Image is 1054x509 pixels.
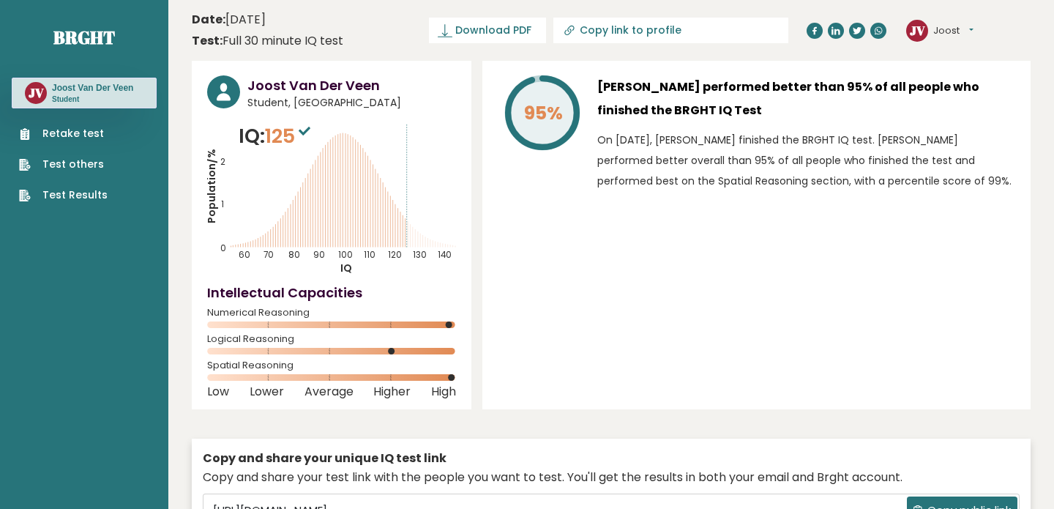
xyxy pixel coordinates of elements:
h3: Joost Van Der Veen [247,75,456,95]
a: Brght [53,26,115,49]
tspan: 90 [313,249,325,261]
tspan: 95% [524,100,563,126]
b: Date: [192,11,225,28]
a: Download PDF [429,18,546,43]
b: Test: [192,32,223,49]
text: JV [29,84,44,101]
span: Download PDF [455,23,531,38]
span: Higher [373,389,411,395]
span: Numerical Reasoning [207,310,456,316]
tspan: 130 [413,249,427,261]
span: Logical Reasoning [207,336,456,342]
a: Retake test [19,126,108,141]
span: Average [304,389,354,395]
div: Copy and share your unique IQ test link [203,450,1020,467]
span: Low [207,389,229,395]
button: Joost [933,23,973,38]
tspan: IQ [340,261,352,275]
span: Student, [GEOGRAPHIC_DATA] [247,95,456,111]
tspan: Population/% [204,149,219,223]
h3: Joost Van Der Veen [52,82,133,94]
tspan: 60 [239,249,250,261]
div: Copy and share your test link with the people you want to test. You'll get the results in both yo... [203,469,1020,486]
tspan: 120 [388,249,402,261]
span: High [431,389,456,395]
p: IQ: [239,122,314,151]
a: Test others [19,157,108,172]
p: On [DATE], [PERSON_NAME] finished the BRGHT IQ test. [PERSON_NAME] performed better overall than ... [597,130,1015,191]
tspan: 70 [263,249,274,261]
tspan: 110 [364,249,375,261]
a: Test Results [19,187,108,203]
tspan: 80 [288,249,300,261]
p: Student [52,94,133,105]
div: Full 30 minute IQ test [192,32,343,50]
tspan: 0 [220,242,226,254]
time: [DATE] [192,11,266,29]
tspan: 1 [221,198,224,210]
span: Spatial Reasoning [207,363,456,368]
span: 125 [265,122,314,149]
tspan: 100 [338,249,353,261]
tspan: 140 [438,249,452,261]
h4: Intellectual Capacities [207,283,456,302]
span: Lower [250,389,284,395]
h3: [PERSON_NAME] performed better than 95% of all people who finished the BRGHT IQ Test [597,75,1015,122]
text: JV [910,21,925,38]
tspan: 2 [220,156,225,168]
